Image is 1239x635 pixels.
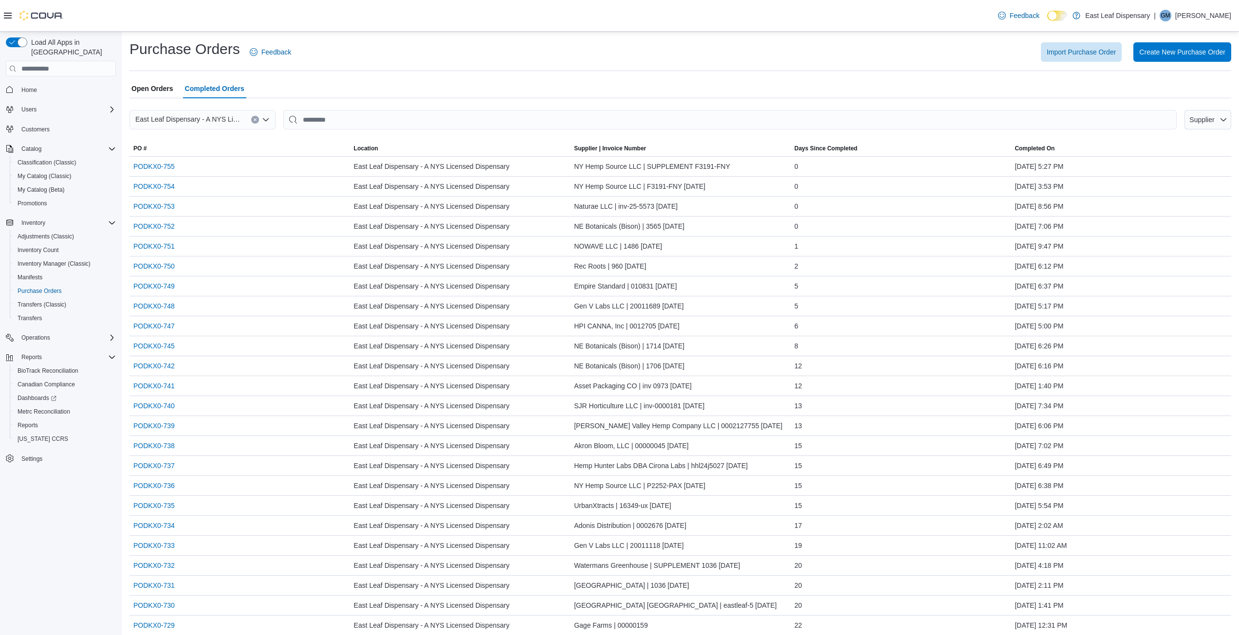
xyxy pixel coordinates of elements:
a: PODKX0-738 [133,440,175,452]
button: Manifests [10,271,120,284]
div: HPI CANNA, Inc | 0012705 [DATE] [570,316,791,336]
span: Inventory Count [14,244,116,256]
a: My Catalog (Classic) [14,170,75,182]
span: Completed Orders [185,79,244,98]
div: Akron Bloom, LLC | 00000045 [DATE] [570,436,791,455]
button: [US_STATE] CCRS [10,432,120,446]
button: Users [18,104,40,115]
span: [DATE] 6:06 PM [1015,420,1063,432]
span: [DATE] 5:27 PM [1015,161,1063,172]
a: Promotions [14,198,51,209]
a: PODKX0-733 [133,540,175,551]
span: Days Since Completed [795,145,857,152]
span: [DATE] 3:53 PM [1015,181,1063,192]
span: Reports [21,353,42,361]
span: Feedback [1010,11,1039,20]
span: [DATE] 5:17 PM [1015,300,1063,312]
span: 15 [795,500,802,511]
span: Promotions [14,198,116,209]
span: [DATE] 11:02 AM [1015,540,1067,551]
div: Gina Miller [1160,10,1171,21]
a: PODKX0-739 [133,420,175,432]
a: BioTrack Reconciliation [14,365,82,377]
span: Transfers (Classic) [18,301,66,308]
span: East Leaf Dispensary - A NYS Licensed Dispensary [354,340,510,352]
a: PODKX0-741 [133,380,175,392]
button: Reports [18,351,46,363]
span: East Leaf Dispensary - A NYS Licensed Dispensary [354,220,510,232]
a: PODKX0-753 [133,200,175,212]
a: PODKX0-748 [133,300,175,312]
a: Transfers [14,312,46,324]
div: SJR Horticulture LLC | inv-0000181 [DATE] [570,396,791,416]
span: Inventory Manager (Classic) [18,260,91,268]
span: Open Orders [131,79,173,98]
button: My Catalog (Beta) [10,183,120,197]
a: Settings [18,453,46,465]
span: 0 [795,220,798,232]
a: PODKX0-737 [133,460,175,472]
a: Dashboards [10,391,120,405]
div: Rec Roots | 960 [DATE] [570,256,791,276]
span: 22 [795,619,802,631]
span: Operations [21,334,50,342]
span: 8 [795,340,798,352]
button: Classification (Classic) [10,156,120,169]
span: My Catalog (Classic) [18,172,72,180]
div: Adonis Distribution | 0002676 [DATE] [570,516,791,535]
a: Home [18,84,41,96]
button: Inventory [2,216,120,230]
span: East Leaf Dispensary - A NYS Licensed Dispensary [354,520,510,531]
button: Create New Purchase Order [1133,42,1231,62]
span: Inventory [18,217,116,229]
button: Promotions [10,197,120,210]
span: East Leaf Dispensary - A NYS Licensed Dispensary [354,619,510,631]
a: PODKX0-750 [133,260,175,272]
a: Purchase Orders [14,285,66,297]
span: 20 [795,560,802,571]
span: Metrc Reconciliation [14,406,116,417]
span: Transfers [14,312,116,324]
span: [DATE] 8:56 PM [1015,200,1063,212]
span: Promotions [18,200,47,207]
button: Reports [2,350,120,364]
span: 19 [795,540,802,551]
span: Users [21,106,37,113]
span: Settings [18,453,116,465]
span: East Leaf Dispensary - A NYS Licensed Dispensary [354,460,510,472]
a: PODKX0-752 [133,220,175,232]
span: 15 [795,440,802,452]
span: Reports [18,351,116,363]
span: 15 [795,480,802,491]
span: Create New Purchase Order [1139,47,1225,57]
span: [DATE] 2:11 PM [1015,580,1063,591]
span: Transfers [18,314,42,322]
span: [DATE] 9:47 PM [1015,240,1063,252]
div: NY Hemp Source LLC | SUPPLEMENT F3191-FNY [570,157,791,176]
span: East Leaf Dispensary - A NYS Licensed Dispensary [354,380,510,392]
span: Location [354,145,378,152]
span: East Leaf Dispensary - A NYS Licensed Dispensary [354,599,510,611]
button: Transfers (Classic) [10,298,120,311]
span: Inventory [21,219,45,227]
button: Catalog [2,142,120,156]
span: Canadian Compliance [18,381,75,388]
span: Transfers (Classic) [14,299,116,310]
div: Empire Standard | 010831 [DATE] [570,276,791,296]
div: NE Botanicals (Bison) | 1706 [DATE] [570,356,791,376]
span: Feedback [261,47,291,57]
button: Clear input [251,116,259,124]
a: Customers [18,124,54,135]
span: Dashboards [14,392,116,404]
button: Days Since Completed [791,141,1011,156]
a: PODKX0-735 [133,500,175,511]
span: East Leaf Dispensary - A NYS Licensed Dispensary [354,360,510,372]
span: [DATE] 5:00 PM [1015,320,1063,332]
span: 15 [795,460,802,472]
span: Dashboards [18,394,56,402]
span: [DATE] 6:16 PM [1015,360,1063,372]
a: PODKX0-745 [133,340,175,352]
span: Load All Apps in [GEOGRAPHIC_DATA] [27,37,116,57]
span: East Leaf Dispensary - A NYS Licensed Dispensary [354,440,510,452]
a: Inventory Manager (Classic) [14,258,94,270]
